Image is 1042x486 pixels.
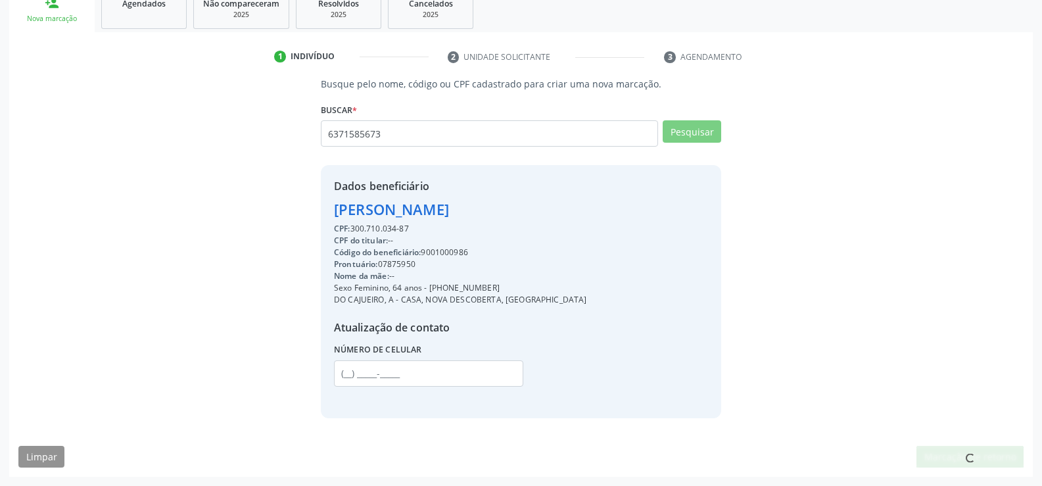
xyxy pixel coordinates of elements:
label: Número de celular [334,340,422,360]
div: Nova marcação [18,14,85,24]
div: [PERSON_NAME] [334,199,587,220]
span: CPF: [334,223,350,234]
div: -- [334,270,587,282]
label: Buscar [321,100,357,120]
p: Busque pelo nome, código ou CPF cadastrado para criar uma nova marcação. [321,77,721,91]
input: (__) _____-_____ [334,360,523,387]
div: Indivíduo [291,51,335,62]
button: Pesquisar [663,120,721,143]
div: Dados beneficiário [334,178,587,194]
span: Prontuário: [334,258,378,270]
div: 07875950 [334,258,587,270]
span: Nome da mãe: [334,270,389,281]
span: CPF do titular: [334,235,388,246]
button: Limpar [18,446,64,468]
span: Código do beneficiário: [334,247,421,258]
div: 2025 [398,10,463,20]
div: -- [334,235,587,247]
div: Sexo Feminino, 64 anos - [PHONE_NUMBER] [334,282,587,294]
div: 2025 [203,10,279,20]
div: Atualização de contato [334,320,587,335]
div: 300.710.034-87 [334,223,587,235]
div: 2025 [306,10,371,20]
div: DO CAJUEIRO, A - CASA, NOVA DESCOBERTA, [GEOGRAPHIC_DATA] [334,294,587,306]
div: 1 [274,51,286,62]
input: Busque por nome, código ou CPF [321,120,658,147]
div: 9001000986 [334,247,587,258]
